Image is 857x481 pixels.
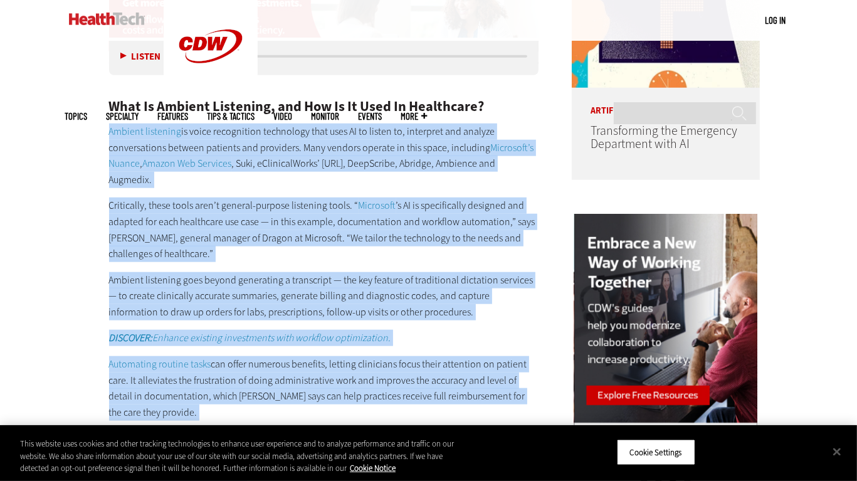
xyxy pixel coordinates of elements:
a: Amazon Web Services [143,157,232,170]
a: Automating routine tasks [109,357,211,371]
a: Microsoft [359,199,396,212]
a: Features [158,112,189,121]
p: can offer numerous benefits, letting clinicians focus their attention on patient care. It allevia... [109,356,539,420]
div: This website uses cookies and other tracking technologies to enhance user experience and to analy... [20,438,471,475]
span: Topics [65,112,88,121]
a: Ambient listening [109,125,182,138]
a: MonITor [312,112,340,121]
em: Enhance existing investments with workflow optimization. [109,331,391,344]
div: User menu [765,14,786,27]
a: Transforming the Emergency Department with AI [591,122,737,152]
button: Close [823,438,851,465]
p: Ambient listening goes beyond generating a transcript — the key feature of traditional dictation ... [109,272,539,320]
a: Log in [765,14,786,26]
strong: DISCOVER: [109,331,153,344]
a: Video [274,112,293,121]
span: More [401,112,428,121]
p: Artificial Intelligence [572,88,760,115]
p: is voice recognition technology that uses AI to listen to, interpret and analyze conversations be... [109,124,539,188]
a: More information about your privacy [350,463,396,473]
button: Cookie Settings [617,439,695,465]
a: Events [359,112,382,121]
p: Critically, these tools aren’t general-purpose listening tools. “ ’s AI is specifically designed ... [109,198,539,262]
a: DISCOVER:Enhance existing investments with workflow optimization. [109,331,391,344]
span: Specialty [107,112,139,121]
a: CDW [164,83,258,96]
img: modern collaboration right rail [574,214,757,454]
img: Home [69,13,145,25]
a: Tips & Tactics [208,112,255,121]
